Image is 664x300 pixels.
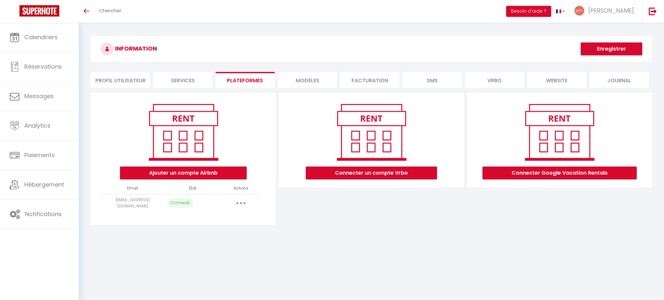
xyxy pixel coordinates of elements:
p: Connecté [167,198,193,208]
th: Email [101,183,165,194]
img: rent.png [330,101,413,163]
li: Journal [590,72,649,88]
td: [EMAIL_ADDRESS][DOMAIN_NAME] [101,194,165,212]
span: Calendriers [24,33,58,41]
h3: INFORMATION [91,36,652,62]
li: Plateformes [216,72,275,88]
li: website [527,72,586,88]
th: État [165,183,221,194]
button: Ajouter un compte Airbnb [120,167,247,179]
img: ... [575,6,584,16]
th: Actions [221,183,261,194]
img: rent.png [142,101,225,163]
li: Facturation [340,72,399,88]
span: [PERSON_NAME] [588,6,634,15]
li: Services [153,72,212,88]
li: Profil Utilisateur [91,72,150,88]
span: Messages [24,92,54,100]
li: MODÈLES [278,72,337,88]
li: Vrbo [465,72,524,88]
span: Notifications [25,210,62,218]
img: Super Booking [19,5,59,17]
span: Hébergement [24,180,64,189]
button: Enregistrer [581,42,642,55]
img: rent.png [518,101,601,163]
button: Besoin d'aide ? [506,6,551,17]
li: SMS [403,72,462,88]
button: Connecter un compte Vrbo [306,167,437,179]
span: Chercher [99,7,121,14]
span: Paiements [24,151,55,159]
span: Réservations [24,63,62,71]
button: Connecter Google Vacation Rentals [482,167,637,179]
span: Analytics [24,121,51,130]
img: logout [649,7,657,15]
